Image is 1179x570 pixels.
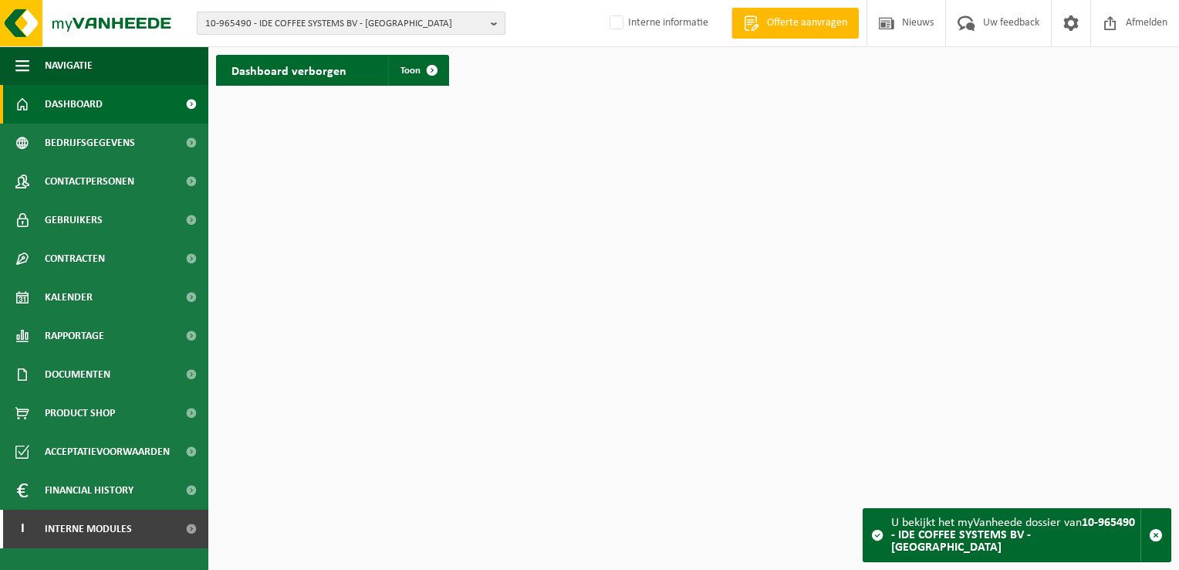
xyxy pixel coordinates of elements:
[45,471,133,510] span: Financial History
[45,124,135,162] span: Bedrijfsgegevens
[197,12,505,35] button: 10-965490 - IDE COFFEE SYSTEMS BV - [GEOGRAPHIC_DATA]
[45,510,132,548] span: Interne modules
[45,201,103,239] span: Gebruikers
[216,55,362,85] h2: Dashboard verborgen
[388,55,448,86] a: Toon
[45,46,93,85] span: Navigatie
[45,239,105,278] span: Contracten
[45,85,103,124] span: Dashboard
[763,15,851,31] span: Offerte aanvragen
[45,355,110,394] span: Documenten
[891,509,1140,562] div: U bekijkt het myVanheede dossier van
[731,8,859,39] a: Offerte aanvragen
[606,12,708,35] label: Interne informatie
[45,433,170,471] span: Acceptatievoorwaarden
[891,517,1135,554] strong: 10-965490 - IDE COFFEE SYSTEMS BV - [GEOGRAPHIC_DATA]
[45,162,134,201] span: Contactpersonen
[400,66,421,76] span: Toon
[45,317,104,355] span: Rapportage
[15,510,29,548] span: I
[45,394,115,433] span: Product Shop
[45,278,93,317] span: Kalender
[205,12,485,36] span: 10-965490 - IDE COFFEE SYSTEMS BV - [GEOGRAPHIC_DATA]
